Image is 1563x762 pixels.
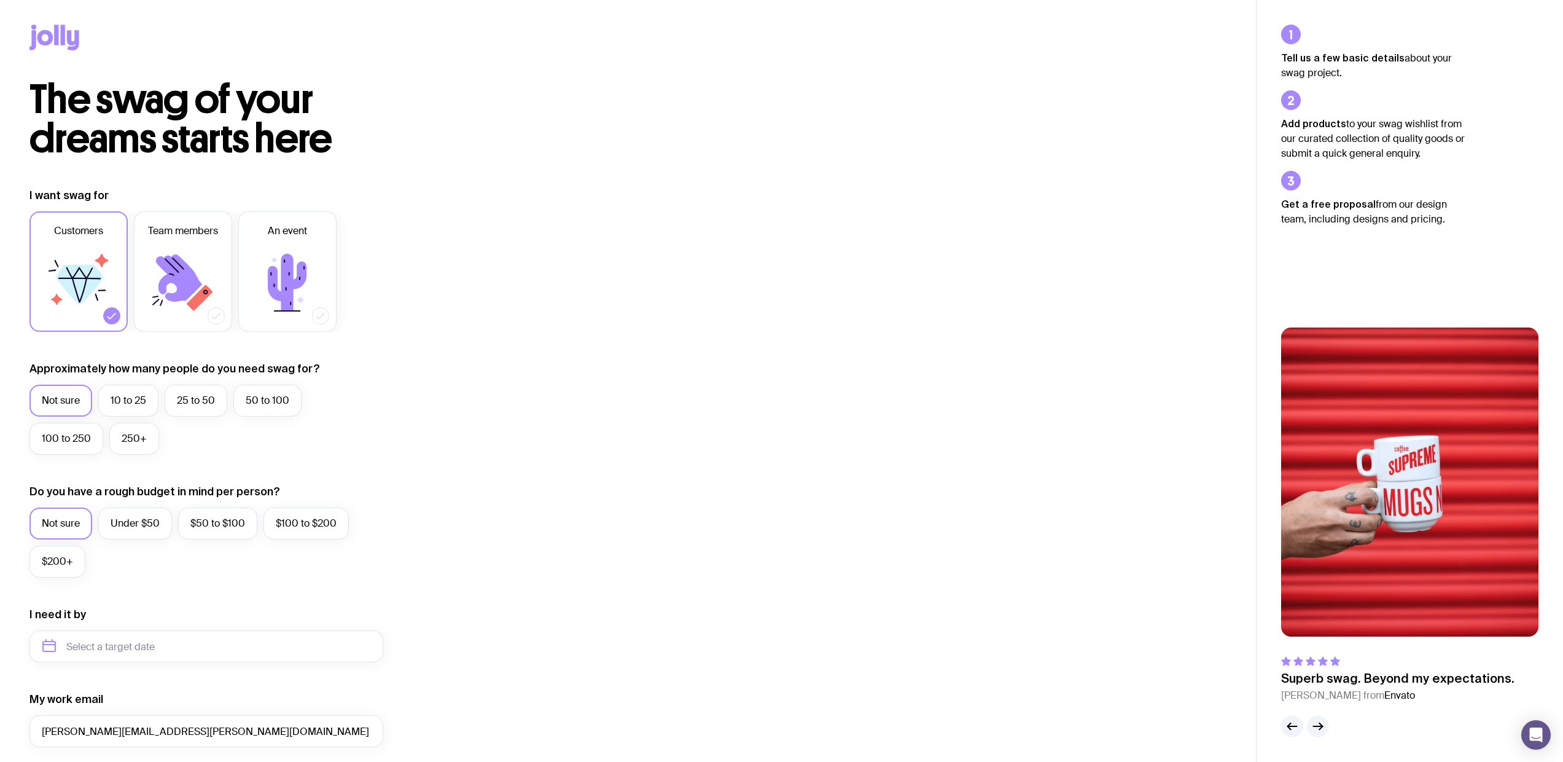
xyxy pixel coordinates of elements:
[1281,688,1514,703] cite: [PERSON_NAME] from
[29,508,92,540] label: Not sure
[29,484,280,499] label: Do you have a rough budget in mind per person?
[98,508,172,540] label: Under $50
[109,423,159,455] label: 250+
[268,224,307,238] span: An event
[1521,720,1551,750] div: Open Intercom Messenger
[1281,50,1465,81] p: about your swag project.
[29,546,85,578] label: $200+
[148,224,218,238] span: Team members
[29,692,103,707] label: My work email
[29,188,109,203] label: I want swag for
[29,361,320,376] label: Approximately how many people do you need swag for?
[29,630,383,662] input: Select a target date
[1281,198,1376,210] strong: Get a free proposal
[29,75,332,163] span: The swag of your dreams starts here
[29,423,103,455] label: 100 to 250
[54,224,103,238] span: Customers
[29,385,92,417] label: Not sure
[178,508,257,540] label: $50 to $100
[29,607,86,622] label: I need it by
[165,385,227,417] label: 25 to 50
[233,385,302,417] label: 50 to 100
[1384,689,1415,702] span: Envato
[1281,197,1465,227] p: from our design team, including designs and pricing.
[263,508,349,540] label: $100 to $200
[98,385,158,417] label: 10 to 25
[1281,118,1346,129] strong: Add products
[1281,116,1465,161] p: to your swag wishlist from our curated collection of quality goods or submit a quick general enqu...
[1281,52,1405,63] strong: Tell us a few basic details
[1281,671,1514,686] p: Superb swag. Beyond my expectations.
[29,715,383,747] input: you@email.com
